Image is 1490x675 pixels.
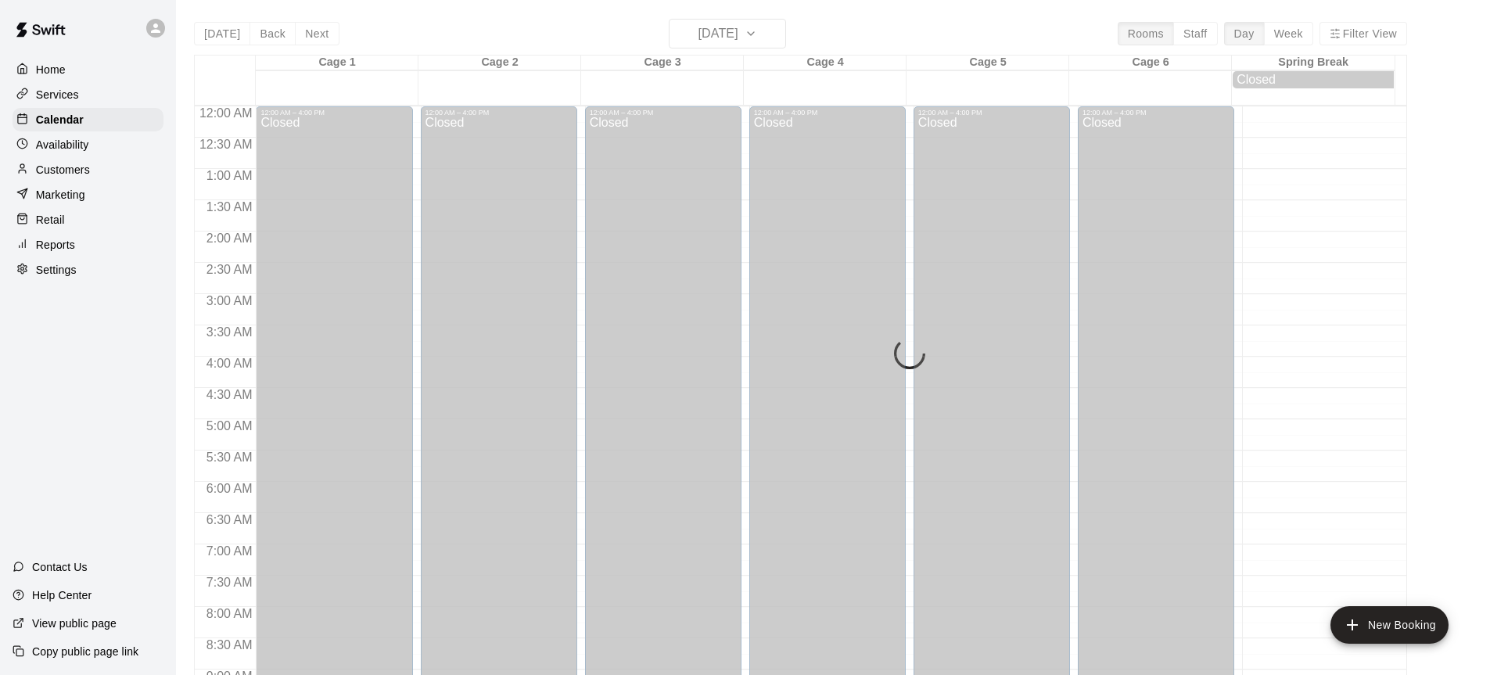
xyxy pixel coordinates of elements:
[36,162,90,178] p: Customers
[13,208,163,232] a: Retail
[32,587,92,603] p: Help Center
[196,138,257,151] span: 12:30 AM
[203,513,257,526] span: 6:30 AM
[203,482,257,495] span: 6:00 AM
[907,56,1069,70] div: Cage 5
[203,263,257,276] span: 2:30 AM
[36,187,85,203] p: Marketing
[918,109,1065,117] div: 12:00 AM – 4:00 PM
[32,559,88,575] p: Contact Us
[256,56,418,70] div: Cage 1
[425,109,573,117] div: 12:00 AM – 4:00 PM
[203,638,257,652] span: 8:30 AM
[13,158,163,181] a: Customers
[13,258,163,282] a: Settings
[13,183,163,206] a: Marketing
[203,607,257,620] span: 8:00 AM
[1237,73,1390,87] div: Closed
[754,109,901,117] div: 12:00 AM – 4:00 PM
[203,544,257,558] span: 7:00 AM
[203,232,257,245] span: 2:00 AM
[36,137,89,153] p: Availability
[203,576,257,589] span: 7:30 AM
[36,62,66,77] p: Home
[13,83,163,106] a: Services
[13,58,163,81] a: Home
[36,262,77,278] p: Settings
[203,200,257,214] span: 1:30 AM
[203,294,257,307] span: 3:00 AM
[581,56,744,70] div: Cage 3
[32,644,138,659] p: Copy public page link
[36,112,84,127] p: Calendar
[13,233,163,257] a: Reports
[1082,109,1230,117] div: 12:00 AM – 4:00 PM
[203,388,257,401] span: 4:30 AM
[36,237,75,253] p: Reports
[32,616,117,631] p: View public page
[36,212,65,228] p: Retail
[260,109,408,117] div: 12:00 AM – 4:00 PM
[203,325,257,339] span: 3:30 AM
[13,108,163,131] a: Calendar
[418,56,581,70] div: Cage 2
[36,87,79,102] p: Services
[203,357,257,370] span: 4:00 AM
[590,109,737,117] div: 12:00 AM – 4:00 PM
[1232,56,1395,70] div: Spring Break
[203,451,257,464] span: 5:30 AM
[196,106,257,120] span: 12:00 AM
[744,56,907,70] div: Cage 4
[1069,56,1232,70] div: Cage 6
[1330,606,1449,644] button: add
[13,133,163,156] a: Availability
[203,169,257,182] span: 1:00 AM
[203,419,257,433] span: 5:00 AM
